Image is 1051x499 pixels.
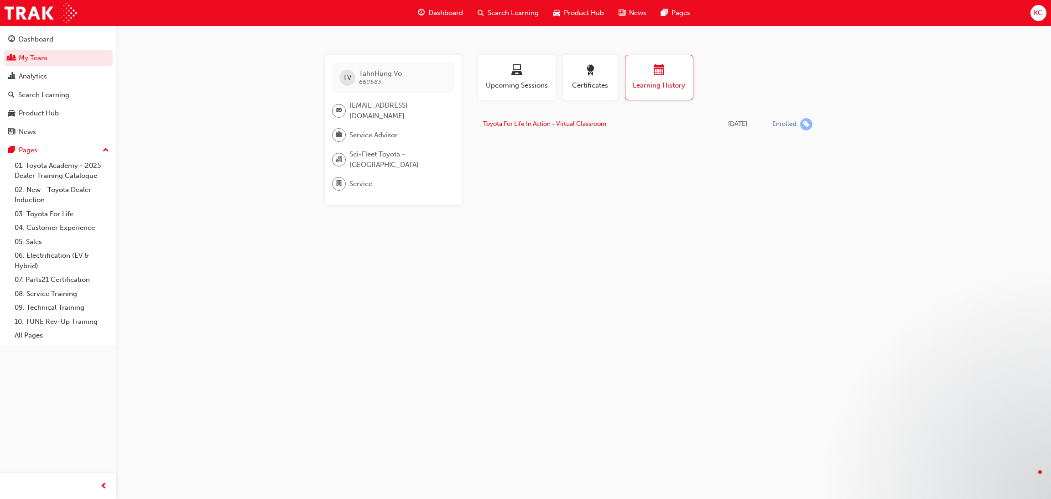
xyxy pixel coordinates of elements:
[4,142,113,159] button: Pages
[11,207,113,221] a: 03. Toyota For Life
[4,105,113,122] a: Product Hub
[1020,468,1042,490] iframe: Intercom live chat
[343,73,351,83] span: TV
[585,65,596,77] span: award-icon
[11,315,113,329] a: 10. TUNE Rev-Up Training
[18,90,69,100] div: Search Learning
[11,235,113,249] a: 05. Sales
[19,127,36,137] div: News
[478,7,484,19] span: search-icon
[349,179,372,189] span: Service
[428,8,463,18] span: Dashboard
[4,68,113,85] a: Analytics
[800,118,812,130] span: learningRecordVerb_ENROLL-icon
[671,8,690,18] span: Pages
[11,221,113,235] a: 04. Customer Experience
[661,7,668,19] span: pages-icon
[19,34,53,45] div: Dashboard
[19,71,47,82] div: Analytics
[483,120,606,128] a: Toyota For Life In Action - Virtual Classroom
[4,29,113,142] button: DashboardMy TeamAnalyticsSearch LearningProduct HubNews
[8,128,15,136] span: news-icon
[100,481,107,492] span: prev-icon
[418,7,425,19] span: guage-icon
[570,80,611,91] span: Certificates
[1030,5,1046,21] button: KC
[11,273,113,287] a: 07. Parts21 Certification
[4,50,113,67] a: My Team
[4,31,113,48] a: Dashboard
[8,91,15,99] span: search-icon
[632,80,686,91] span: Learning History
[511,65,522,77] span: laptop-icon
[8,109,15,118] span: car-icon
[336,154,342,166] span: organisation-icon
[8,54,15,62] span: people-icon
[629,8,646,18] span: News
[349,149,447,170] span: Sci-Fleet Toyota - [GEOGRAPHIC_DATA]
[654,65,665,77] span: calendar-icon
[716,119,759,130] div: Fri Sep 12 2025 09:44:15 GMT+1000 (Australian Eastern Standard Time)
[103,145,109,156] span: up-icon
[11,328,113,343] a: All Pages
[5,3,77,23] img: Trak
[8,36,15,44] span: guage-icon
[359,78,381,86] span: 660583
[11,287,113,301] a: 08. Service Training
[4,87,113,104] a: Search Learning
[563,55,618,100] button: Certificates
[19,108,59,119] div: Product Hub
[488,8,539,18] span: Search Learning
[625,55,693,100] button: Learning History
[470,4,546,22] a: search-iconSearch Learning
[359,69,402,78] span: TahnHung Vo
[336,129,342,141] span: briefcase-icon
[8,73,15,81] span: chart-icon
[19,145,37,156] div: Pages
[564,8,604,18] span: Product Hub
[349,130,398,140] span: Service Advisor
[546,4,611,22] a: car-iconProduct Hub
[11,183,113,207] a: 02. New - Toyota Dealer Induction
[336,178,342,190] span: department-icon
[8,146,15,155] span: pages-icon
[4,124,113,140] a: News
[1034,8,1043,18] span: KC
[611,4,654,22] a: news-iconNews
[654,4,697,22] a: pages-iconPages
[336,105,342,117] span: email-icon
[772,120,796,129] div: Enrolled
[478,55,556,100] button: Upcoming Sessions
[485,80,549,91] span: Upcoming Sessions
[11,159,113,183] a: 01. Toyota Academy - 2025 Dealer Training Catalogue
[349,100,447,121] span: [EMAIL_ADDRESS][DOMAIN_NAME]
[619,7,625,19] span: news-icon
[11,249,113,273] a: 06. Electrification (EV & Hybrid)
[553,7,560,19] span: car-icon
[411,4,470,22] a: guage-iconDashboard
[11,301,113,315] a: 09. Technical Training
